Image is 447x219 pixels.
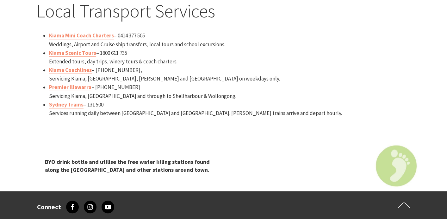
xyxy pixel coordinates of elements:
[49,101,84,108] a: Sydney Trains
[49,84,91,91] a: Premier Illawarra
[37,203,61,211] h3: Connect
[49,66,411,83] li: – [PHONE_NUMBER], Servicing Kiama, [GEOGRAPHIC_DATA], [PERSON_NAME] and [GEOGRAPHIC_DATA] on week...
[49,49,96,57] a: Kiama Scenic Tours
[49,32,114,39] a: Kiama Mini Coach Charters
[49,49,411,66] li: – 1800 611 735 Extended tours, day trips, winery tours & coach charters.
[49,83,411,100] li: – [PHONE_NUMBER] Servicing Kiama, [GEOGRAPHIC_DATA] and through to Shellharbour & Wollongong.
[49,31,411,48] li: – 0414 377 505 Weddings, Airport and Cruise ship transfers, local tours and school excursions.
[45,158,210,173] strong: BYO drink bottle and utilise the free water ﬁlling stations found along the [GEOGRAPHIC_DATA] and...
[49,67,92,74] a: Kiama Coachlines
[49,100,411,118] li: – 131 500 Services running daily between [GEOGRAPHIC_DATA] and [GEOGRAPHIC_DATA]. [PERSON_NAME] t...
